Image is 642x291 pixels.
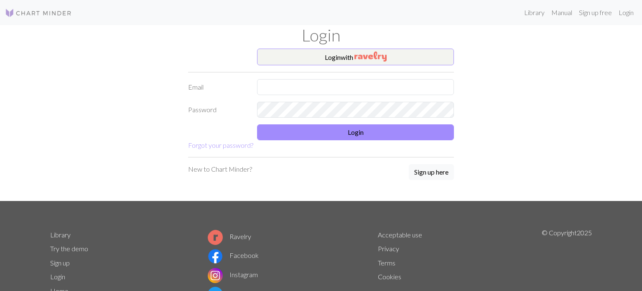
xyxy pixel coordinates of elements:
a: Login [615,4,637,21]
a: Terms [378,259,395,267]
h1: Login [45,25,597,45]
img: Logo [5,8,72,18]
img: Instagram logo [208,268,223,283]
a: Manual [548,4,576,21]
a: Library [521,4,548,21]
a: Forgot your password? [188,141,253,149]
a: Sign up here [409,164,454,181]
label: Email [183,79,252,95]
img: Facebook logo [208,249,223,264]
p: New to Chart Minder? [188,164,252,174]
a: Try the demo [50,245,88,252]
button: Login [257,124,454,140]
a: Facebook [208,251,259,259]
a: Instagram [208,270,258,278]
a: Privacy [378,245,399,252]
a: Sign up free [576,4,615,21]
a: Ravelry [208,232,251,240]
a: Login [50,273,65,281]
a: Cookies [378,273,401,281]
a: Sign up [50,259,70,267]
label: Password [183,102,252,118]
img: Ravelry logo [208,230,223,245]
a: Library [50,231,71,239]
button: Sign up here [409,164,454,180]
a: Acceptable use [378,231,422,239]
img: Ravelry [354,52,387,62]
button: Loginwith [257,49,454,65]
